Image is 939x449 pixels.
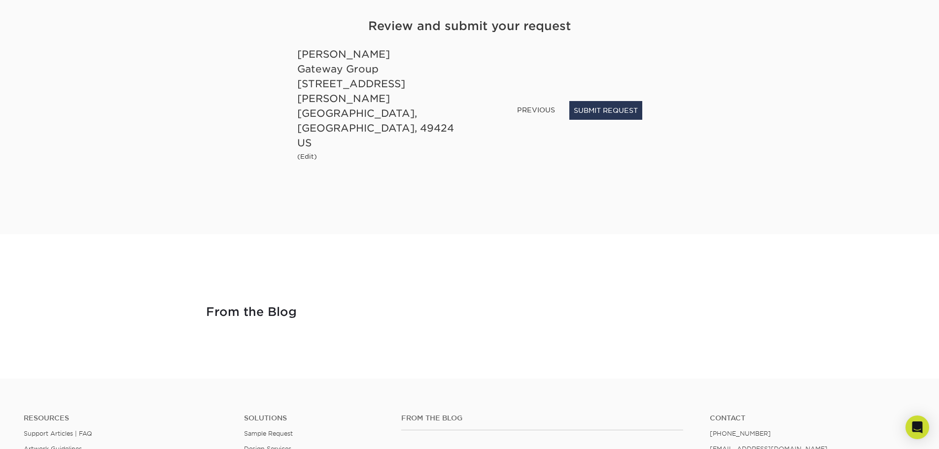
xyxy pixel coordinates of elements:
div: [PERSON_NAME] Gateway Group [STREET_ADDRESS][PERSON_NAME] [GEOGRAPHIC_DATA], [GEOGRAPHIC_DATA], 4... [297,47,462,150]
iframe: reCAPTCHA [492,47,625,81]
h4: From the Blog [401,414,683,422]
small: (Edit) [297,153,317,160]
div: Open Intercom Messenger [905,415,929,439]
iframe: Google Customer Reviews [2,419,84,446]
a: PREVIOUS [513,102,559,118]
h4: Review and submit your request [297,17,642,35]
h4: From the Blog [206,305,458,319]
h4: Solutions [244,414,386,422]
a: (Edit) [297,151,317,161]
a: [PHONE_NUMBER] [710,430,771,437]
button: SUBMIT REQUEST [569,101,642,120]
h4: Resources [24,414,229,422]
a: Contact [710,414,915,422]
a: Sample Request [244,430,293,437]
